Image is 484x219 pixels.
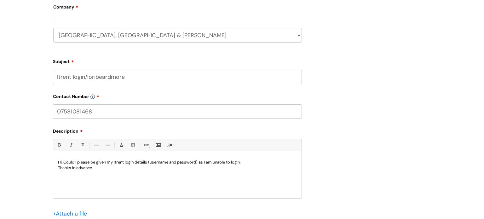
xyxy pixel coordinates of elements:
[55,141,63,149] a: Bold (Ctrl-B)
[53,210,56,217] span: +
[53,92,302,99] label: Contact Number
[58,159,297,165] p: Hi, Could I please be given my Itrent login details (username and password) as I am unable to login.
[117,141,125,149] a: Font Color
[78,141,86,149] a: Underline(Ctrl-U)
[142,141,150,149] a: Link
[58,165,297,171] p: Thanks in advance
[129,141,137,149] a: Back Color
[53,126,302,134] label: Description
[90,95,95,99] img: info-icon.svg
[166,141,174,149] a: Remove formatting (Ctrl-\)
[53,57,302,64] label: Subject
[104,141,112,149] a: 1. Ordered List (Ctrl-Shift-8)
[154,141,162,149] a: Insert Image...
[67,141,75,149] a: Italic (Ctrl-I)
[53,209,91,219] div: Attach a file
[53,2,302,16] label: Company
[92,141,100,149] a: • Unordered List (Ctrl-Shift-7)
